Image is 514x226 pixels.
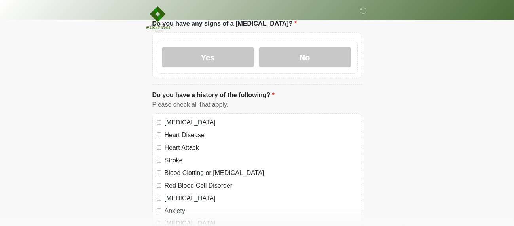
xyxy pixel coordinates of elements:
label: Anxiety [165,206,358,216]
label: [MEDICAL_DATA] [165,118,358,127]
img: DWL Medicine Company Logo [144,6,171,32]
div: Please check all that apply. [152,100,362,109]
input: Anxiety [157,208,162,213]
label: Blood Clotting or [MEDICAL_DATA] [165,168,358,178]
input: [MEDICAL_DATA] [157,120,162,125]
label: Do you have a history of the following? [152,90,275,100]
label: Yes [162,47,254,67]
input: Heart Disease [157,132,162,137]
input: [MEDICAL_DATA] [157,221,162,226]
input: Stroke [157,158,162,163]
label: Heart Attack [165,143,358,153]
label: Red Blood Cell Disorder [165,181,358,190]
label: No [259,47,351,67]
label: Heart Disease [165,130,358,140]
input: [MEDICAL_DATA] [157,196,162,201]
label: [MEDICAL_DATA] [165,194,358,203]
label: Stroke [165,156,358,165]
input: Red Blood Cell Disorder [157,183,162,188]
input: Heart Attack [157,145,162,150]
input: Blood Clotting or [MEDICAL_DATA] [157,170,162,175]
